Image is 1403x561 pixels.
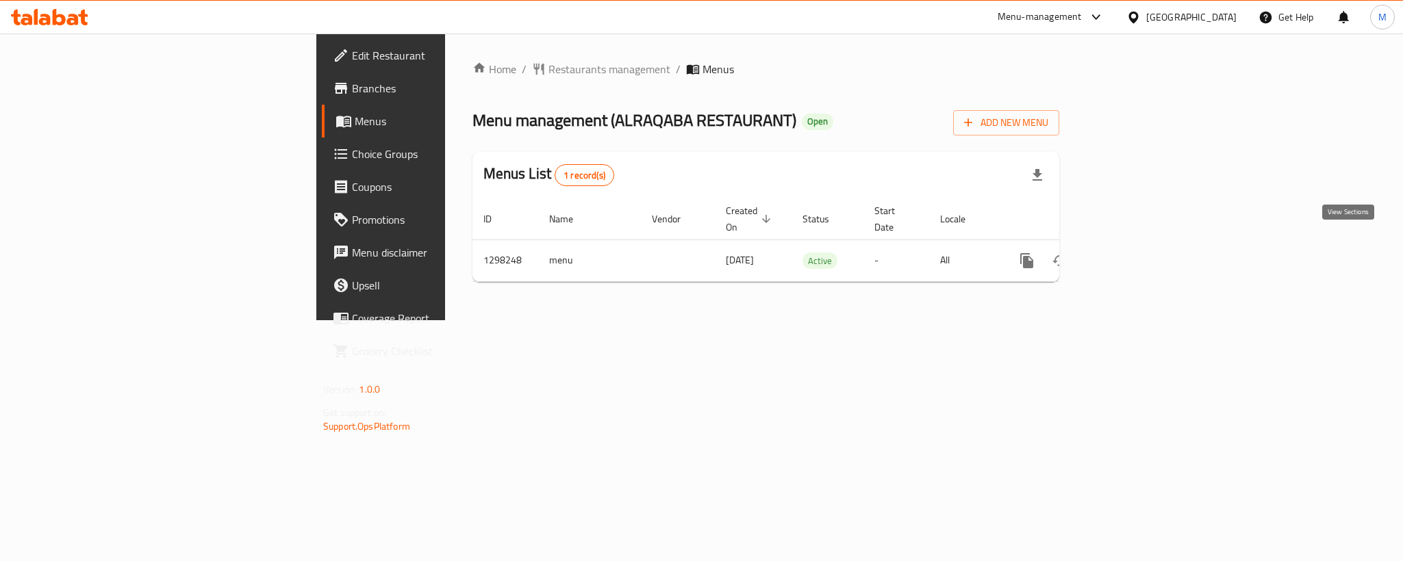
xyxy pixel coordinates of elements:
[472,105,796,135] span: Menu management ( ALRAQABA RESTAURANT )
[548,61,670,77] span: Restaurants management
[549,211,591,227] span: Name
[555,169,614,182] span: 1 record(s)
[322,138,551,170] a: Choice Groups
[929,239,1000,281] td: All
[874,203,913,235] span: Start Date
[352,80,540,96] span: Branches
[352,244,540,261] span: Menu disclaimer
[726,251,754,269] span: [DATE]
[322,302,551,335] a: Coverage Report
[863,239,929,281] td: -
[652,211,698,227] span: Vendor
[1378,10,1387,25] span: M
[538,239,641,281] td: menu
[322,170,551,203] a: Coupons
[998,9,1082,25] div: Menu-management
[322,203,551,236] a: Promotions
[1011,244,1044,277] button: more
[323,380,357,398] span: Version:
[1146,10,1237,25] div: [GEOGRAPHIC_DATA]
[802,116,833,127] span: Open
[322,72,551,105] a: Branches
[483,211,509,227] span: ID
[355,113,540,129] span: Menus
[352,343,540,359] span: Grocery Checklist
[1000,198,1153,240] th: Actions
[532,61,670,77] a: Restaurants management
[322,269,551,302] a: Upsell
[352,179,540,195] span: Coupons
[352,146,540,162] span: Choice Groups
[323,404,386,421] span: Get support on:
[352,310,540,326] span: Coverage Report
[322,105,551,138] a: Menus
[483,164,614,186] h2: Menus List
[726,203,775,235] span: Created On
[352,277,540,293] span: Upsell
[352,211,540,228] span: Promotions
[1044,244,1076,277] button: Change Status
[322,335,551,367] a: Grocery Checklist
[802,253,837,269] span: Active
[964,114,1048,131] span: Add New Menu
[802,114,833,130] div: Open
[940,211,983,227] span: Locale
[555,164,614,186] div: Total records count
[322,39,551,72] a: Edit Restaurant
[323,417,410,435] a: Support.OpsPlatform
[472,198,1153,282] table: enhanced table
[472,61,1059,77] nav: breadcrumb
[802,211,847,227] span: Status
[953,110,1059,135] button: Add New Menu
[676,61,681,77] li: /
[359,380,380,398] span: 1.0.0
[703,61,734,77] span: Menus
[322,236,551,269] a: Menu disclaimer
[352,47,540,64] span: Edit Restaurant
